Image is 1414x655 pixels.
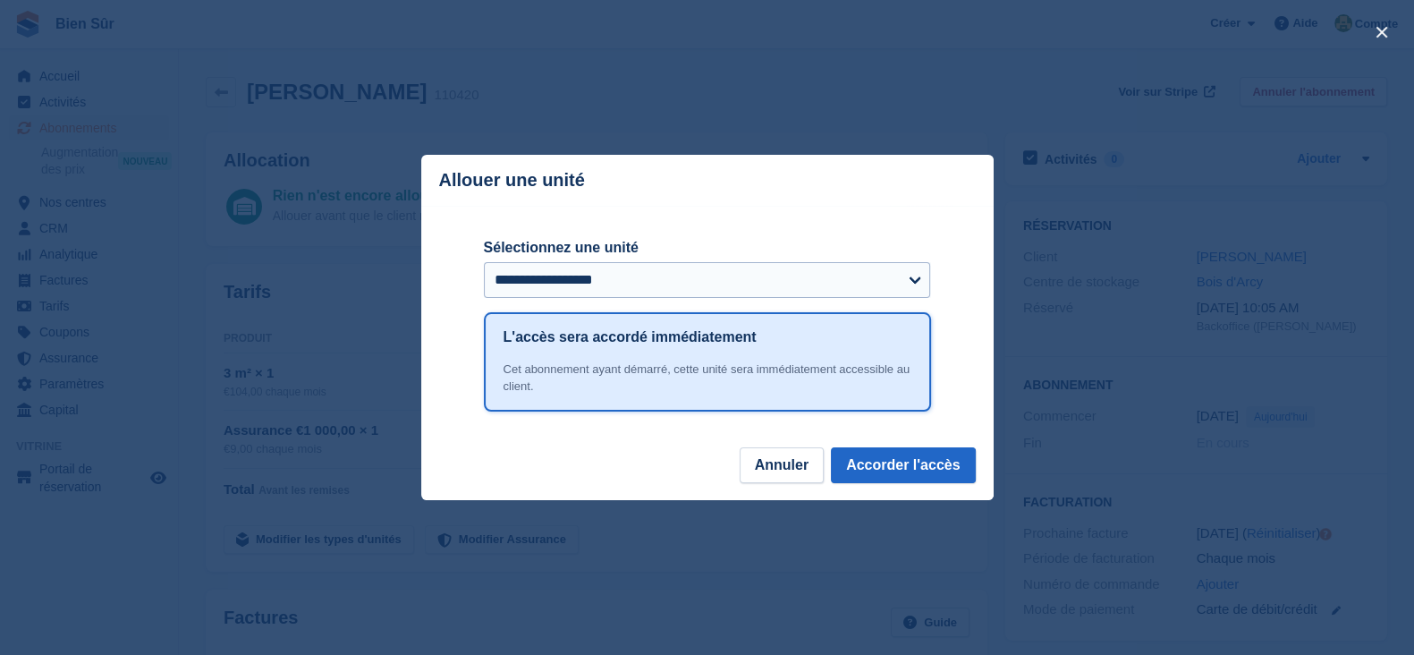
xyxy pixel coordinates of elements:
button: Annuler [740,447,824,483]
button: Accorder l'accès [831,447,975,483]
p: Allouer une unité [439,170,585,191]
h1: L'accès sera accordé immédiatement [504,327,757,348]
label: Sélectionnez une unité [484,237,931,259]
button: close [1367,18,1396,47]
div: Cet abonnement ayant démarré, cette unité sera immédiatement accessible au client. [504,361,911,396]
